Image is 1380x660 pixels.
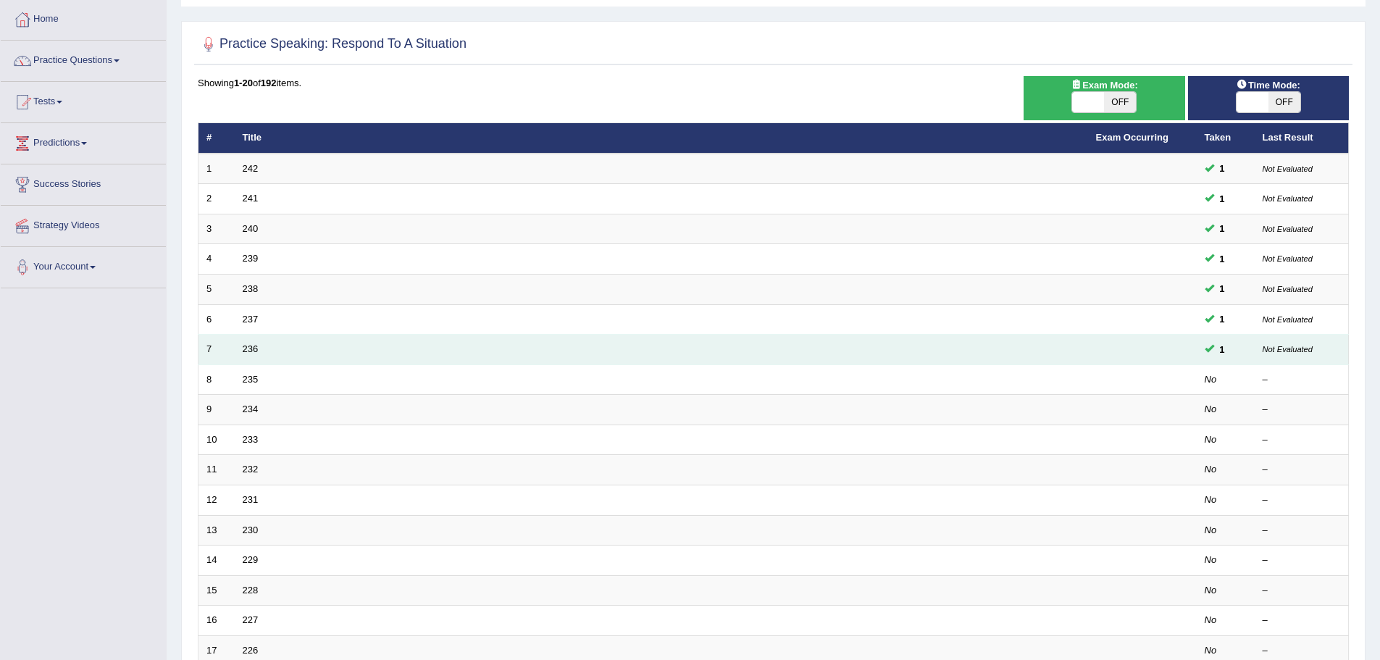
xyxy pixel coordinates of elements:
[1263,554,1341,567] div: –
[198,485,235,515] td: 12
[1065,78,1143,93] span: Exam Mode:
[198,184,235,214] td: 2
[243,585,259,596] a: 228
[1104,92,1136,112] span: OFF
[1214,281,1231,296] span: You can still take this question
[1,123,166,159] a: Predictions
[1205,494,1217,505] em: No
[1231,78,1306,93] span: Time Mode:
[1263,644,1341,658] div: –
[1205,525,1217,535] em: No
[1263,194,1313,203] small: Not Evaluated
[243,494,259,505] a: 231
[243,645,259,656] a: 226
[1,164,166,201] a: Success Stories
[1096,132,1168,143] a: Exam Occurring
[1,82,166,118] a: Tests
[1205,614,1217,625] em: No
[198,364,235,395] td: 8
[198,606,235,636] td: 16
[1214,251,1231,267] span: You can still take this question
[198,515,235,546] td: 13
[198,76,1349,90] div: Showing of items.
[1214,191,1231,206] span: You can still take this question
[1263,225,1313,233] small: Not Evaluated
[1263,584,1341,598] div: –
[243,434,259,445] a: 233
[198,123,235,154] th: #
[1214,312,1231,327] span: You can still take this question
[235,123,1088,154] th: Title
[1263,315,1313,324] small: Not Evaluated
[243,253,259,264] a: 239
[1263,433,1341,447] div: –
[243,374,259,385] a: 235
[198,455,235,485] td: 11
[1024,76,1184,120] div: Show exams occurring in exams
[1268,92,1300,112] span: OFF
[1263,463,1341,477] div: –
[1205,645,1217,656] em: No
[1255,123,1349,154] th: Last Result
[243,314,259,325] a: 237
[1205,464,1217,475] em: No
[243,283,259,294] a: 238
[198,154,235,184] td: 1
[198,395,235,425] td: 9
[1205,374,1217,385] em: No
[198,546,235,576] td: 14
[1263,285,1313,293] small: Not Evaluated
[1214,161,1231,176] span: You can still take this question
[1,247,166,283] a: Your Account
[1263,345,1313,354] small: Not Evaluated
[1197,123,1255,154] th: Taken
[243,525,259,535] a: 230
[243,614,259,625] a: 227
[1263,614,1341,627] div: –
[1205,554,1217,565] em: No
[234,78,253,88] b: 1-20
[198,214,235,244] td: 3
[1263,493,1341,507] div: –
[1263,373,1341,387] div: –
[1205,434,1217,445] em: No
[243,223,259,234] a: 240
[1,206,166,242] a: Strategy Videos
[243,404,259,414] a: 234
[1214,342,1231,357] span: You can still take this question
[1205,404,1217,414] em: No
[1,41,166,77] a: Practice Questions
[198,304,235,335] td: 6
[243,163,259,174] a: 242
[1205,585,1217,596] em: No
[1263,403,1341,417] div: –
[243,554,259,565] a: 229
[261,78,277,88] b: 192
[1263,164,1313,173] small: Not Evaluated
[198,575,235,606] td: 15
[243,343,259,354] a: 236
[243,193,259,204] a: 241
[198,425,235,455] td: 10
[198,33,467,55] h2: Practice Speaking: Respond To A Situation
[1263,254,1313,263] small: Not Evaluated
[198,335,235,365] td: 7
[198,244,235,275] td: 4
[1263,524,1341,538] div: –
[1214,221,1231,236] span: You can still take this question
[198,275,235,305] td: 5
[243,464,259,475] a: 232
